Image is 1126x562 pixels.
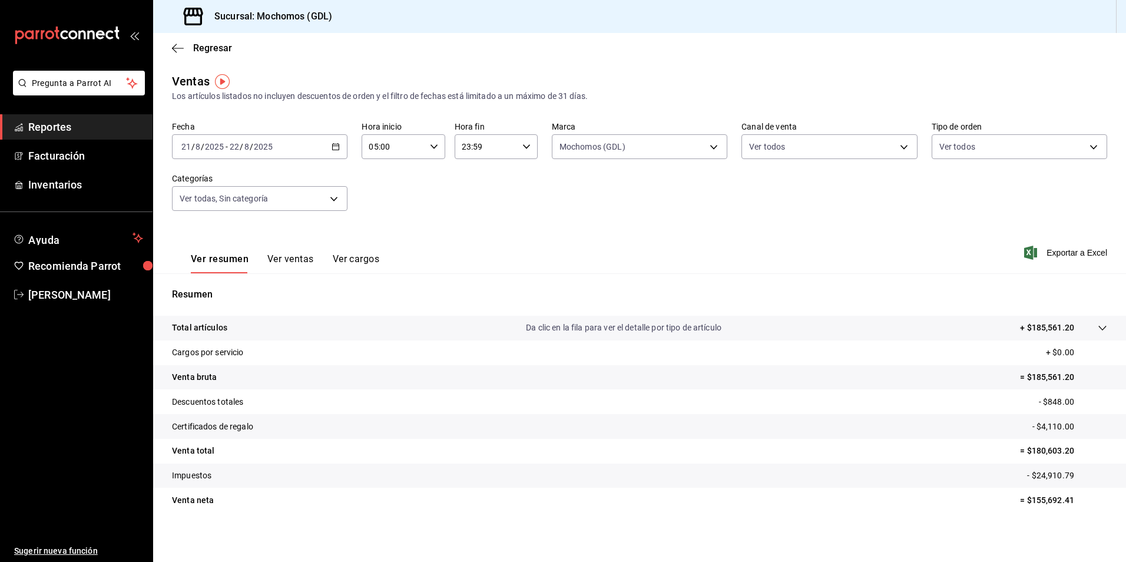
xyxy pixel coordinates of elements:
label: Categorías [172,174,347,183]
button: Ver ventas [267,253,314,273]
label: Hora fin [455,123,538,131]
label: Hora inicio [362,123,445,131]
label: Fecha [172,123,347,131]
p: Venta bruta [172,371,217,384]
label: Marca [552,123,727,131]
p: = $155,692.41 [1020,494,1107,507]
button: Ver cargos [333,253,380,273]
p: Descuentos totales [172,396,243,408]
span: Pregunta a Parrot AI [32,77,127,90]
p: Cargos por servicio [172,346,244,359]
input: ---- [253,142,273,151]
span: Facturación [28,148,143,164]
input: -- [195,142,201,151]
span: Mochomos (GDL) [559,141,625,153]
span: Regresar [193,42,232,54]
p: Impuestos [172,470,211,482]
span: [PERSON_NAME] [28,287,143,303]
div: Ventas [172,72,210,90]
span: / [201,142,204,151]
span: Recomienda Parrot [28,258,143,274]
span: Ver todas, Sin categoría [180,193,268,204]
span: Sugerir nueva función [14,545,143,557]
button: Exportar a Excel [1026,246,1107,260]
p: - $848.00 [1039,396,1107,408]
span: / [191,142,195,151]
p: Certificados de regalo [172,421,253,433]
p: - $24,910.79 [1027,470,1107,482]
p: Venta total [172,445,214,457]
div: navigation tabs [191,253,379,273]
div: Los artículos listados no incluyen descuentos de orden y el filtro de fechas está limitado a un m... [172,90,1107,103]
span: Ayuda [28,231,128,245]
img: Tooltip marker [215,74,230,89]
button: Pregunta a Parrot AI [13,71,145,95]
p: Resumen [172,287,1107,302]
p: Total artículos [172,322,227,334]
span: Inventarios [28,177,143,193]
span: Reportes [28,119,143,135]
input: -- [229,142,240,151]
span: / [250,142,253,151]
span: Ver todos [939,141,975,153]
button: Regresar [172,42,232,54]
button: open_drawer_menu [130,31,139,40]
span: Ver todos [749,141,785,153]
p: + $0.00 [1046,346,1107,359]
input: ---- [204,142,224,151]
p: = $180,603.20 [1020,445,1107,457]
span: - [226,142,228,151]
span: / [240,142,243,151]
p: Venta neta [172,494,214,507]
h3: Sucursal: Mochomos (GDL) [205,9,332,24]
p: - $4,110.00 [1032,421,1107,433]
input: -- [181,142,191,151]
label: Canal de venta [741,123,917,131]
input: -- [244,142,250,151]
label: Tipo de orden [932,123,1107,131]
a: Pregunta a Parrot AI [8,85,145,98]
p: + $185,561.20 [1020,322,1074,334]
button: Ver resumen [191,253,249,273]
p: Da clic en la fila para ver el detalle por tipo de artículo [526,322,721,334]
p: = $185,561.20 [1020,371,1107,384]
